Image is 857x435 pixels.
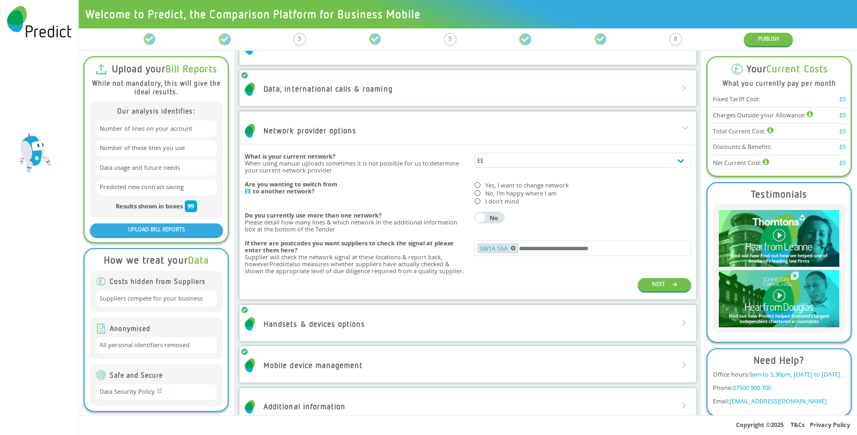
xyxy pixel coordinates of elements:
b: Current Costs [766,63,828,74]
div: Fixed Tariff Cost: [713,95,760,103]
div: Charges Outside your Allowance: [713,111,813,119]
div: All personal identifiers removed [96,337,217,354]
div: Supplier will check the network signal at these locations & report back, however Predict also mea... [245,253,468,274]
a: 07500 900 700 [733,384,771,392]
div: 3 [298,33,301,44]
div: No [486,215,501,221]
div: Yes, I want to change network [485,182,569,189]
div: Office hours: [713,371,846,379]
a: Privacy Policy [810,421,850,429]
div: Number of these lines you use [96,140,217,156]
div: 8 [674,33,677,44]
div: Discounts & Benefits: [713,143,772,151]
img: Predict Mobile [245,317,255,331]
div: I don't mind [485,198,519,205]
div: Data, international calls & roaming [264,85,392,93]
div: 5 [448,33,452,44]
b: EE [245,187,253,195]
span: SW1A 1AA [480,243,508,254]
div: £0 [839,159,846,167]
span: Results shown in boxes [116,202,183,211]
div: Anonymised [96,324,217,334]
div: What you currently pay per month [713,79,846,88]
img: Predict Mobile [245,400,255,414]
a: T&Cs [791,421,805,429]
img: Predict Mobile [245,358,255,372]
div: While not mandatory, this will give the ideal results. [90,79,223,96]
div: Upload your [112,63,217,74]
h4: Are you wanting to switch from to another network? [245,181,468,194]
a: Data Security Policy [100,387,162,395]
span: 99 [187,202,194,211]
div: Safe and Secure [96,370,217,381]
div: £0 [839,127,846,136]
div: Copyright © 2025 [79,415,857,435]
b: Data [188,254,209,266]
img: Predict Mobile [245,82,255,96]
img: Predict Mobile [245,124,255,138]
div: Phone: [713,384,846,392]
button: PUBLISH [744,33,793,46]
div: EE [477,157,688,164]
div: Email: [713,397,846,406]
div: Net Current Cost: [713,159,769,167]
div: Costs hidden from Suppliers [96,276,217,287]
span: 9am to 5.30pm, [DATE] to [DATE]. [749,370,842,378]
img: Leanne-play-2.jpg [719,210,839,267]
h4: If there are postcodes you want suppliers to check the signal at please enter them here? [245,239,468,253]
div: When using manual uploads sometimes it is not possible for us to determine your current network p... [245,160,468,174]
div: Suppliers compete for your business [96,290,217,306]
div: Data usage and future needs [96,160,217,176]
div: Mobile device management [264,361,363,370]
div: No, I'm happy where I am [485,190,557,197]
div: Number of lines on your account [96,121,217,137]
h4: What is your current network? [245,153,468,160]
h4: Do you currently use more than one network? [245,212,468,219]
button: NEXT [638,278,691,291]
div: Additional information [264,402,345,411]
div: Total Current Cost: [713,127,773,136]
div: Handsets & devices options [264,320,365,328]
div: £0 [839,95,846,103]
div: £0 [839,143,846,151]
div: Our analysis identifies: [96,107,217,116]
div: Testimonials [751,189,807,200]
div: Network provider options [264,126,356,135]
div: Please detail how many lines & which network in the additional information box at the bottom of t... [245,219,468,232]
div: Predicted new contract saving [96,179,217,196]
a: [EMAIL_ADDRESS][DOMAIN_NAME] [730,397,827,405]
div: £0 [839,111,846,119]
img: Douglas-play-2.jpg [719,270,839,327]
div: How we treat your [104,254,209,266]
b: Bill Reports [166,63,217,74]
button: YesNo [475,212,504,223]
div: Your [747,63,828,74]
button: UPLOAD BILL REPORTS [90,223,223,237]
div: Need Help? [754,355,805,366]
